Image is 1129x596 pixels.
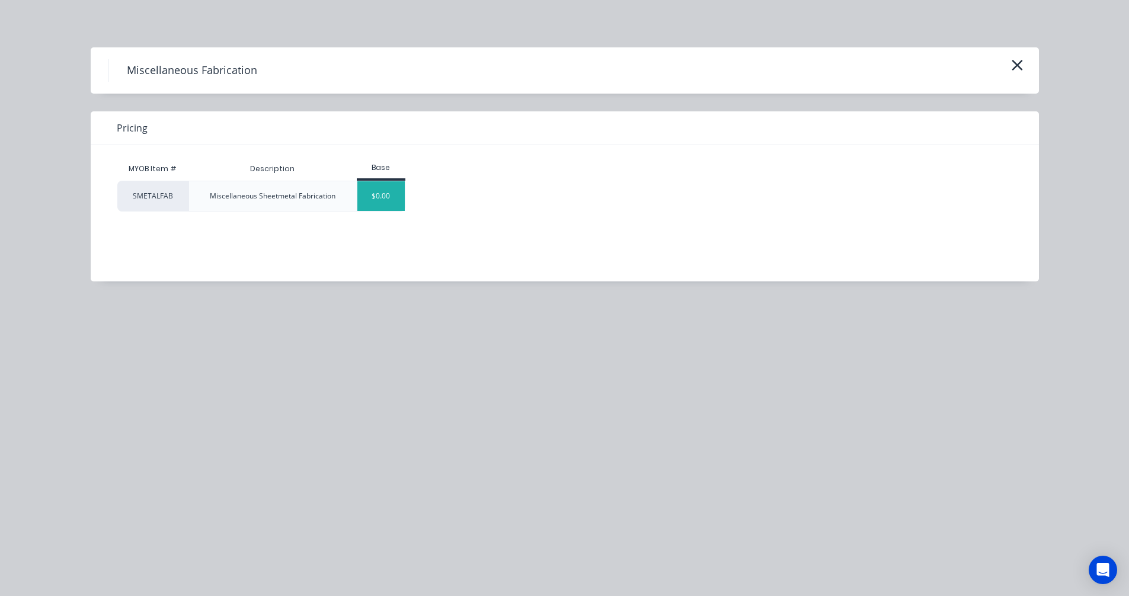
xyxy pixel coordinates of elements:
[210,191,335,201] div: Miscellaneous Sheetmetal Fabrication
[1089,556,1117,584] div: Open Intercom Messenger
[357,162,406,173] div: Base
[357,181,405,211] div: $0.00
[241,154,304,184] div: Description
[108,59,275,82] h4: Miscellaneous Fabrication
[117,121,148,135] span: Pricing
[117,181,188,212] div: SMETALFAB
[117,157,188,181] div: MYOB Item #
